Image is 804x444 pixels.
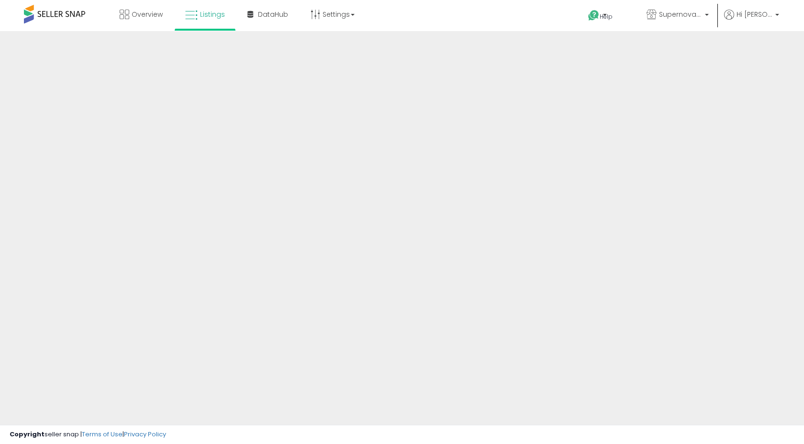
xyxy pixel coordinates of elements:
[132,10,163,19] span: Overview
[581,2,631,31] a: Help
[737,10,772,19] span: Hi [PERSON_NAME]
[724,10,779,31] a: Hi [PERSON_NAME]
[659,10,702,19] span: Supernova Co.
[600,12,613,21] span: Help
[200,10,225,19] span: Listings
[588,10,600,22] i: Get Help
[258,10,288,19] span: DataHub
